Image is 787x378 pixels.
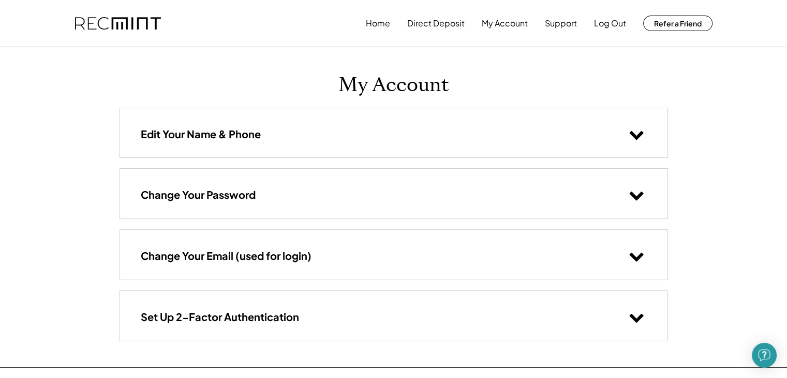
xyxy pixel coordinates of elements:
h1: My Account [338,73,449,97]
div: Open Intercom Messenger [752,343,777,368]
img: recmint-logotype%403x.png [75,17,161,30]
h3: Edit Your Name & Phone [141,127,261,141]
h3: Change Your Email (used for login) [141,249,311,263]
h3: Set Up 2-Factor Authentication [141,310,299,324]
button: Support [545,13,577,34]
button: Log Out [594,13,626,34]
button: Direct Deposit [407,13,465,34]
button: Home [366,13,390,34]
button: My Account [482,13,528,34]
h3: Change Your Password [141,188,256,201]
button: Refer a Friend [643,16,712,31]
